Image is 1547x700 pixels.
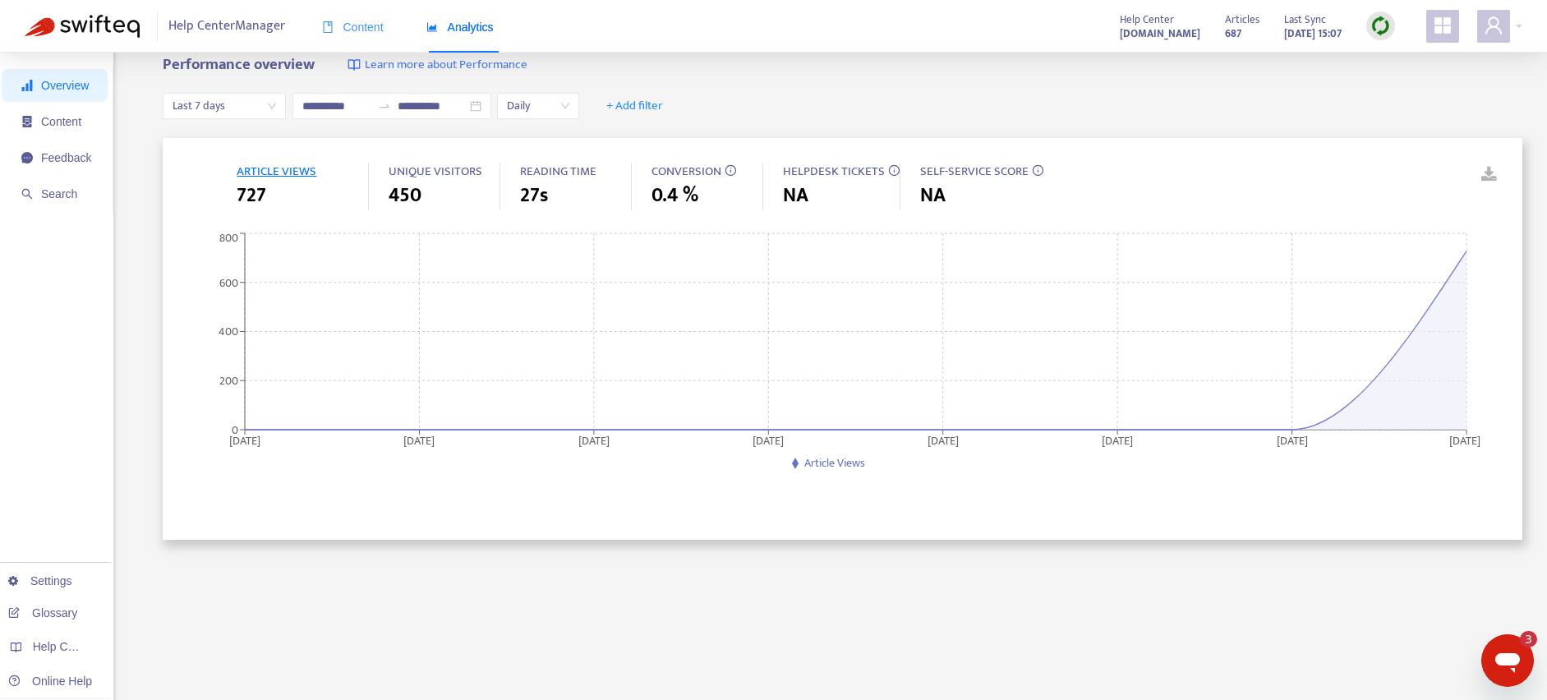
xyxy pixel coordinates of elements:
span: 450 [389,181,421,210]
a: Settings [8,574,72,587]
span: Feedback [41,151,91,164]
span: ARTICLE VIEWS [237,161,316,182]
a: Online Help [8,675,92,688]
span: Daily [507,94,569,118]
span: 0.4 % [651,181,698,210]
img: Swifteq [25,15,140,38]
iframe: Button to launch messaging window, 3 unread messages [1481,634,1534,687]
tspan: 0 [232,420,238,439]
span: UNIQUE VISITORS [389,161,482,182]
span: Help Center Manager [168,11,285,42]
span: 727 [237,181,266,210]
span: Help Centers [33,640,100,653]
span: Search [41,187,77,200]
span: Overview [41,79,89,92]
span: Content [41,115,81,128]
span: 27s [520,181,548,210]
span: search [21,188,33,200]
span: to [378,99,391,113]
tspan: 200 [219,371,238,390]
span: signal [21,80,33,91]
span: SELF-SERVICE SCORE [920,161,1029,182]
iframe: Number of unread messages [1504,631,1537,647]
span: CONVERSION [651,161,721,182]
tspan: [DATE] [928,431,959,449]
tspan: [DATE] [1277,431,1308,449]
span: + Add filter [606,96,663,116]
button: + Add filter [594,93,675,119]
span: Last 7 days [173,94,276,118]
tspan: [DATE] [404,431,435,449]
span: NA [783,181,808,210]
span: Analytics [426,21,494,34]
span: Article Views [804,454,865,472]
span: user [1484,16,1503,35]
tspan: 600 [219,273,238,292]
strong: [DOMAIN_NAME] [1120,25,1200,43]
strong: 687 [1225,25,1241,43]
span: appstore [1433,16,1453,35]
a: Glossary [8,606,77,619]
span: Articles [1225,11,1259,29]
span: area-chart [426,21,438,33]
tspan: [DATE] [578,431,610,449]
span: READING TIME [520,161,596,182]
span: Last Sync [1284,11,1326,29]
a: [DOMAIN_NAME] [1120,24,1200,43]
img: sync.dc5367851b00ba804db3.png [1370,16,1391,36]
span: Content [322,21,384,34]
strong: [DATE] 15:07 [1284,25,1342,43]
span: Help Center [1120,11,1174,29]
span: NA [920,181,946,210]
span: book [322,21,334,33]
b: Performance overview [163,52,315,77]
span: container [21,116,33,127]
span: swap-right [378,99,391,113]
tspan: [DATE] [229,431,260,449]
tspan: [DATE] [1449,431,1480,449]
tspan: [DATE] [1103,431,1134,449]
tspan: 800 [219,228,238,247]
span: HELPDESK TICKETS [783,161,885,182]
tspan: [DATE] [753,431,785,449]
span: message [21,152,33,163]
tspan: 400 [219,322,238,341]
